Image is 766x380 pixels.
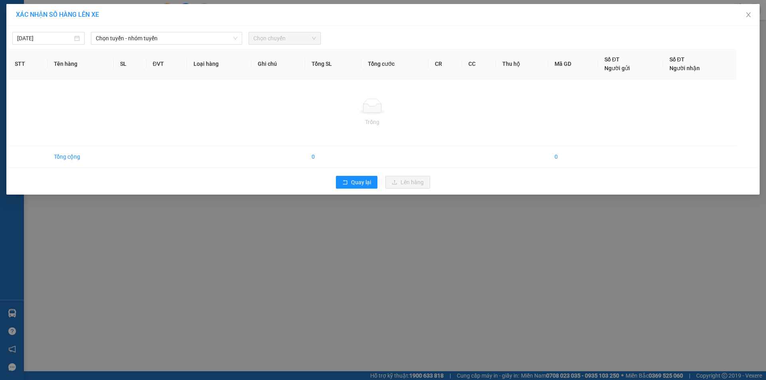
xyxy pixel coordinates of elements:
span: Người nhận [669,65,700,71]
span: SL [95,57,105,68]
input: 12/09/2025 [17,34,73,43]
button: uploadLên hàng [385,176,430,189]
span: Người gửi [604,65,630,71]
th: Tổng cước [361,49,428,79]
button: Close [737,4,760,26]
span: XÁC NHẬN SỐ HÀNG LÊN XE [16,11,99,18]
div: Long Hải [68,7,124,16]
span: Quay lại [351,178,371,187]
th: STT [8,49,47,79]
th: Ghi chú [251,49,306,79]
span: Số ĐT [669,56,685,63]
span: Số ĐT [604,56,620,63]
th: Loại hàng [187,49,251,79]
div: LONG [7,16,63,26]
th: CR [428,49,462,79]
td: 0 [305,146,361,168]
div: 50.000 [67,42,125,53]
span: Chọn chuyến [253,32,316,44]
span: close [745,12,752,18]
button: rollbackQuay lại [336,176,377,189]
span: down [233,36,238,41]
td: 0 [548,146,598,168]
div: Hàng Xanh [7,7,63,16]
div: YEN [68,16,124,26]
th: Tên hàng [47,49,114,79]
th: ĐVT [146,49,187,79]
th: Tổng SL [305,49,361,79]
div: 0917622131 [68,26,124,37]
div: Tên hàng: thùng dẹp ( : 1 ) [7,58,124,68]
span: Chọn tuyến - nhóm tuyến [96,32,237,44]
th: SL [114,49,146,79]
span: C : [67,44,73,52]
span: Gửi: [7,8,19,16]
th: Mã GD [548,49,598,79]
div: Trống [15,118,730,126]
th: Thu hộ [496,49,548,79]
th: CC [462,49,496,79]
div: 0962539969 [7,26,63,37]
td: Tổng cộng [47,146,114,168]
span: rollback [342,179,348,186]
span: Nhận: [68,8,87,16]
